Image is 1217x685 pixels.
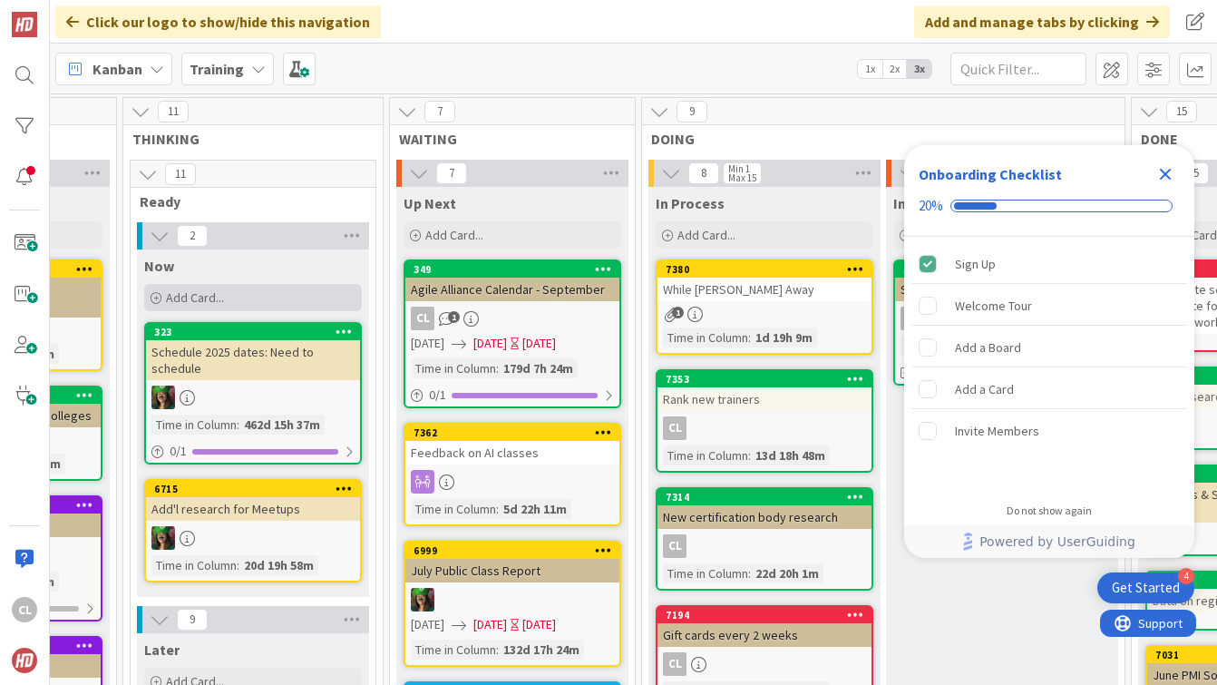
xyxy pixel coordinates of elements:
div: 323 [146,324,360,340]
a: 5917Scaled OKRs final stepsCLTime in Column:196d 17h 17m4/5 [893,259,1111,386]
div: 5d 22h 11m [499,499,571,519]
span: Kanban [92,58,142,80]
span: 3x [907,60,931,78]
span: 15 [1166,101,1197,122]
span: In Process [656,194,725,212]
span: 1 [672,307,684,318]
div: CL [405,307,619,330]
div: 6999 [414,544,619,557]
a: 7314New certification body researchCLTime in Column:22d 20h 1m [656,487,873,591]
div: Time in Column [411,358,496,378]
span: [DATE] [473,334,507,353]
span: 2x [882,60,907,78]
a: 7362Feedback on AI classesTime in Column:5d 22h 11m [404,423,621,526]
div: Welcome Tour [955,295,1032,317]
span: 7 [436,162,467,184]
div: Time in Column [663,445,748,465]
span: 7 [424,101,455,122]
div: Max 15 [728,173,756,182]
span: Add Card... [677,227,735,243]
div: July Public Class Report [405,559,619,582]
div: SL [146,526,360,550]
span: : [496,499,499,519]
div: 1d 19h 9m [751,328,817,347]
div: 7380 [666,263,871,276]
div: Time in Column [663,328,748,347]
div: [DATE] [522,615,556,634]
div: While [PERSON_NAME] Away [657,278,871,301]
a: 6715Add'l research for MeetupsSLTime in Column:20d 19h 58m [144,479,362,582]
span: : [748,563,751,583]
div: 6715 [154,483,360,495]
div: Rank new trainers [657,387,871,411]
div: Welcome Tour is incomplete. [911,286,1187,326]
div: Add a Card is incomplete. [911,369,1187,409]
div: Gift cards every 2 weeks [657,623,871,647]
div: CL [663,652,686,676]
div: CL [657,652,871,676]
span: Ready [140,192,353,210]
div: 0/1 [405,384,619,406]
div: 349 [414,263,619,276]
div: 7353 [666,373,871,386]
span: 1x [858,60,882,78]
div: CL [411,307,434,330]
div: 13d 18h 48m [751,445,830,465]
div: Add a Card [955,378,1014,400]
div: 7380 [657,261,871,278]
img: SL [151,526,175,550]
span: : [496,358,499,378]
div: 323 [154,326,360,338]
span: In Review [893,194,956,212]
span: 8 [688,162,719,184]
span: [DATE] [411,334,444,353]
div: Schedule 2025 dates: Need to schedule [146,340,360,380]
div: [DATE] [522,334,556,353]
a: Powered by UserGuiding [913,525,1185,558]
span: THINKING [132,130,360,148]
div: Invite Members is incomplete. [911,411,1187,451]
a: 6999July Public Class ReportSL[DATE][DATE][DATE]Time in Column:132d 17h 24m [404,541,621,667]
span: Powered by UserGuiding [979,531,1135,553]
div: 6999 [405,543,619,559]
div: 7194 [666,609,871,621]
span: : [237,555,239,575]
span: Up Next [404,194,456,212]
div: Time in Column [151,415,237,435]
div: New certification body research [657,505,871,529]
span: 9 [177,609,208,631]
input: Quick Filter... [950,53,1086,85]
div: SL [146,386,360,409]
div: 7362 [414,426,619,439]
div: 7314New certification body research [657,489,871,529]
img: SL [151,386,175,409]
div: Do not show again [1007,504,1092,518]
div: 7194Gift cards every 2 weeks [657,607,871,647]
div: Agile Alliance Calendar - September [405,278,619,301]
div: 323Schedule 2025 dates: Need to schedule [146,324,360,380]
div: Time in Column [663,563,748,583]
div: Checklist items [904,237,1194,492]
span: Later [144,641,180,659]
img: SL [411,588,434,612]
div: 6999July Public Class Report [405,543,619,582]
div: Scaled OKRs final steps [895,278,1109,301]
div: Add and manage tabs by clicking [914,5,1170,38]
span: DOING [651,130,1102,148]
a: 349Agile Alliance Calendar - SeptemberCL[DATE][DATE][DATE]Time in Column:179d 7h 24m0/1 [404,259,621,408]
span: : [496,640,499,660]
span: 11 [165,163,196,185]
div: CL [895,307,1109,330]
div: 349 [405,261,619,278]
span: [DATE] [473,615,507,634]
div: 6715Add'l research for Meetups [146,481,360,521]
div: 7353 [657,371,871,387]
div: 20% [919,198,943,214]
div: 349Agile Alliance Calendar - September [405,261,619,301]
div: Time in Column [901,336,986,356]
div: Checklist Container [904,145,1194,558]
div: 0/1 [146,440,360,463]
div: 462d 15h 37m [239,415,325,435]
div: Add'l research for Meetups [146,497,360,521]
div: Get Started [1112,579,1180,597]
